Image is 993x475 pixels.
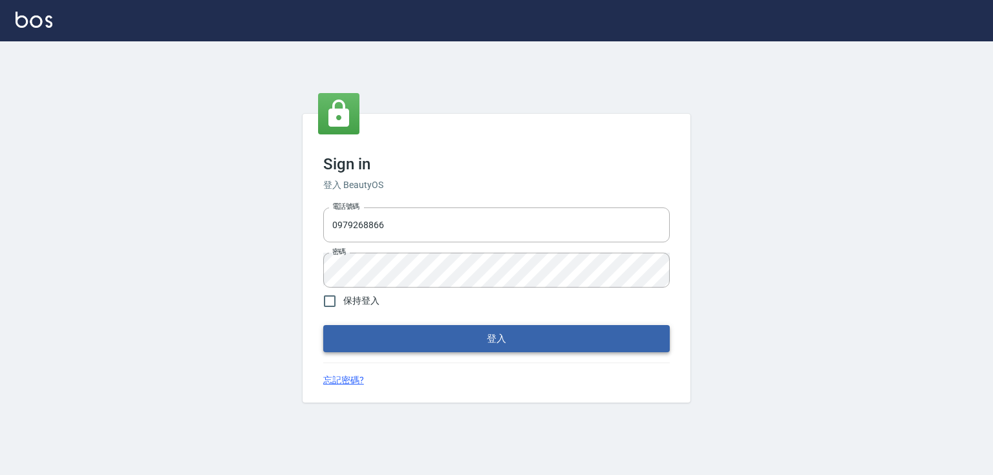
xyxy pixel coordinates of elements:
[323,325,670,352] button: 登入
[323,155,670,173] h3: Sign in
[332,202,359,211] label: 電話號碼
[323,374,364,387] a: 忘記密碼?
[332,247,346,257] label: 密碼
[323,178,670,192] h6: 登入 BeautyOS
[16,12,52,28] img: Logo
[343,294,379,308] span: 保持登入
